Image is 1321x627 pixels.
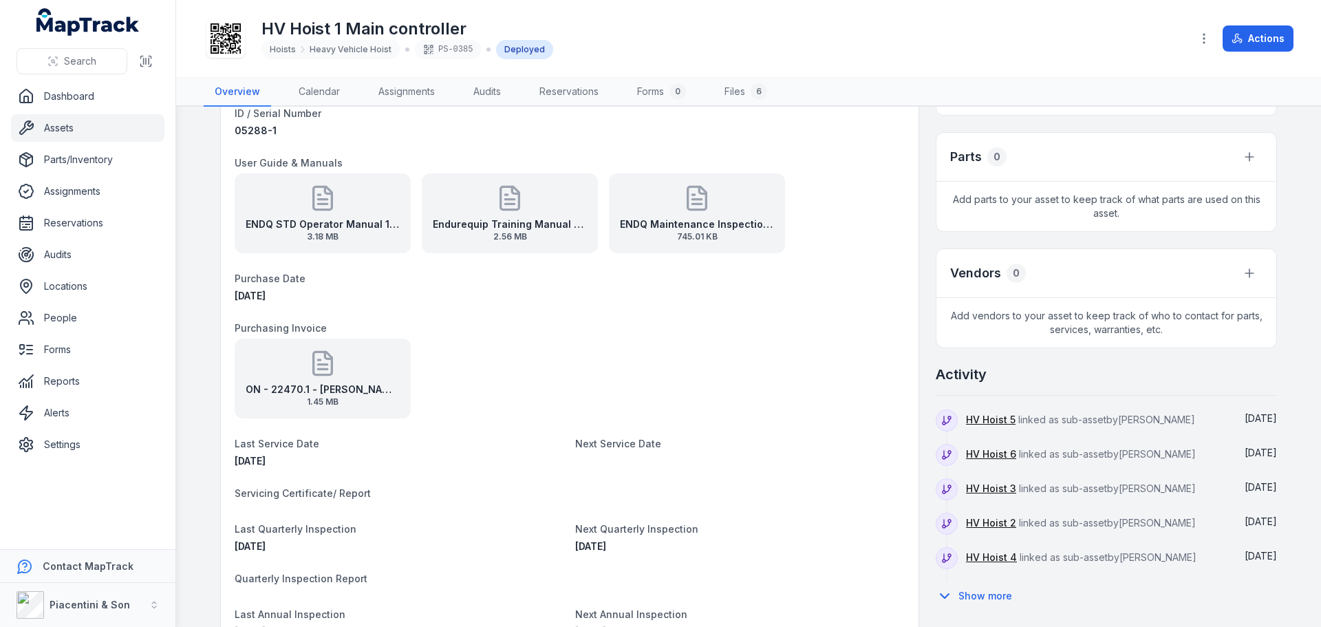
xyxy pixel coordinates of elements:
[11,304,164,332] a: People
[11,431,164,458] a: Settings
[235,540,266,552] span: [DATE]
[235,157,343,169] span: User Guide & Manuals
[966,516,1016,530] a: HV Hoist 2
[496,40,553,59] div: Deployed
[1245,516,1277,527] span: [DATE]
[235,290,266,301] span: [DATE]
[575,523,698,535] span: Next Quarterly Inspection
[246,396,400,407] span: 1.45 MB
[1245,481,1277,493] time: 11/08/2025, 12:32:06 pm
[1245,447,1277,458] time: 11/08/2025, 12:32:06 pm
[713,78,778,107] a: Files6
[43,560,133,572] strong: Contact MapTrack
[528,78,610,107] a: Reservations
[575,540,606,552] span: [DATE]
[11,146,164,173] a: Parts/Inventory
[235,107,321,119] span: ID / Serial Number
[204,78,271,107] a: Overview
[575,438,661,449] span: Next Service Date
[936,582,1021,610] button: Show more
[950,147,982,167] h3: Parts
[966,551,1017,564] a: HV Hoist 4
[751,83,767,100] div: 6
[669,83,686,100] div: 0
[235,608,345,620] span: Last Annual Inspection
[1245,447,1277,458] span: [DATE]
[50,599,130,610] strong: Piacentini & Son
[235,455,266,467] time: 06/08/2025, 12:00:00 am
[1007,264,1026,283] div: 0
[11,83,164,110] a: Dashboard
[433,231,587,242] span: 2.56 MB
[246,217,400,231] strong: ENDQ STD Operator Manual 1.012
[1245,516,1277,527] time: 11/08/2025, 12:32:06 pm
[288,78,351,107] a: Calendar
[966,414,1195,425] span: linked as sub-asset by [PERSON_NAME]
[966,447,1016,461] a: HV Hoist 6
[966,551,1196,563] span: linked as sub-asset by [PERSON_NAME]
[310,44,391,55] span: Heavy Vehicle Hoist
[462,78,512,107] a: Audits
[11,273,164,300] a: Locations
[235,573,367,584] span: Quarterly Inspection Report
[246,231,400,242] span: 3.18 MB
[936,298,1276,348] span: Add vendors to your asset to keep track of who to contact for parts, services, warranties, etc.
[11,399,164,427] a: Alerts
[620,217,774,231] strong: ENDQ Maintenance Inspection Procedures
[235,322,327,334] span: Purchasing Invoice
[1245,550,1277,562] span: [DATE]
[235,540,266,552] time: 06/08/2025, 12:00:00 am
[966,482,1016,496] a: HV Hoist 3
[235,125,277,136] span: 05288-1
[367,78,446,107] a: Assignments
[11,178,164,205] a: Assignments
[1245,412,1277,424] span: [DATE]
[1245,412,1277,424] time: 11/08/2025, 12:32:06 pm
[17,48,127,74] button: Search
[626,78,697,107] a: Forms0
[235,438,319,449] span: Last Service Date
[1223,25,1293,52] button: Actions
[433,217,587,231] strong: Endurequip Training Manual FINAL [DATE] - Copy
[620,231,774,242] span: 745.01 KB
[936,182,1276,231] span: Add parts to your asset to keep track of what parts are used on this asset.
[11,209,164,237] a: Reservations
[966,482,1196,494] span: linked as sub-asset by [PERSON_NAME]
[575,608,687,620] span: Next Annual Inspection
[966,517,1196,529] span: linked as sub-asset by [PERSON_NAME]
[1245,550,1277,562] time: 11/08/2025, 12:32:06 pm
[235,455,266,467] span: [DATE]
[11,114,164,142] a: Assets
[235,523,356,535] span: Last Quarterly Inspection
[11,241,164,268] a: Audits
[1245,481,1277,493] span: [DATE]
[270,44,296,55] span: Hoists
[246,383,400,396] strong: ON - 22470.1 - [PERSON_NAME] & Son WA - Set of 6 Endurequip Hoists
[936,365,987,384] h2: Activity
[64,54,96,68] span: Search
[415,40,481,59] div: PS-0385
[235,290,266,301] time: 01/08/2025, 12:00:00 am
[575,540,606,552] time: 06/11/2025, 12:00:00 am
[987,147,1007,167] div: 0
[11,336,164,363] a: Forms
[235,273,305,284] span: Purchase Date
[36,8,140,36] a: MapTrack
[950,264,1001,283] h3: Vendors
[966,448,1196,460] span: linked as sub-asset by [PERSON_NAME]
[11,368,164,395] a: Reports
[261,18,553,40] h1: HV Hoist 1 Main controller
[235,487,371,499] span: Servicing Certificate/ Report
[966,413,1016,427] a: HV Hoist 5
